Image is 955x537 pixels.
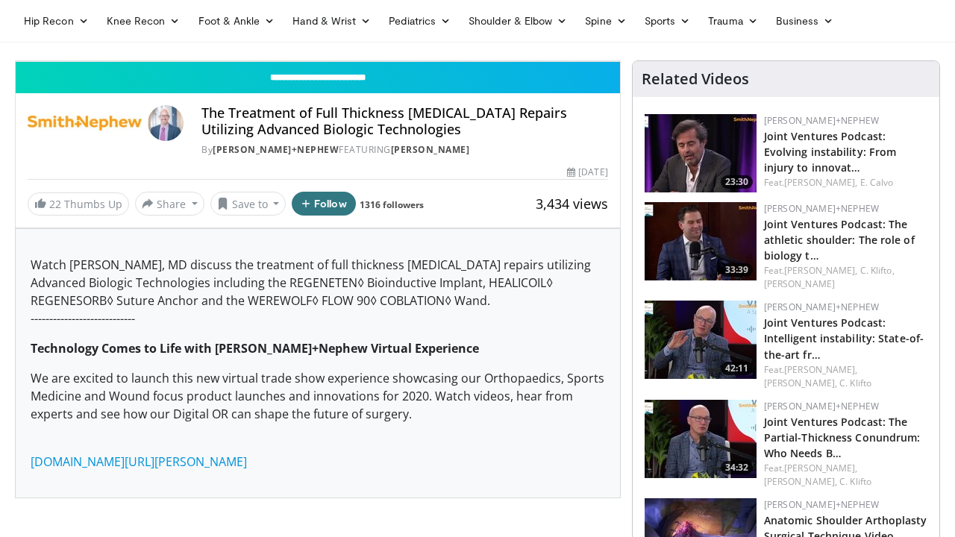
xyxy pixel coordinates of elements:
a: [PERSON_NAME], [784,363,857,376]
a: [PERSON_NAME]+Nephew [764,202,879,215]
a: [PERSON_NAME], [764,475,837,488]
a: C. Klifto [839,475,871,488]
a: 22 Thumbs Up [28,192,129,216]
a: Business [767,6,843,36]
img: 5807bf09-abca-4062-84b7-711dbcc3ea56.150x105_q85_crop-smart_upscale.jpg [645,400,757,478]
a: Joint Ventures Podcast: The Partial-Thickness Conundrum: Who Needs B… [764,415,921,460]
a: [PERSON_NAME], [764,377,837,389]
a: [DOMAIN_NAME][URL][PERSON_NAME] [31,453,247,470]
p: We are excited to launch this new virtual trade show experience showcasing our Orthopaedics, Spor... [31,369,605,441]
div: Feat. [764,462,927,489]
strong: Technology Comes to Life with [PERSON_NAME]+Nephew Virtual Experience [31,340,479,357]
a: Knee Recon [98,6,190,36]
a: [PERSON_NAME]+Nephew [213,143,339,156]
button: Save to [210,192,286,216]
img: 68fb0319-defd-40d2-9a59-ac066b7d8959.150x105_q85_crop-smart_upscale.jpg [645,301,757,379]
span: 34:32 [721,461,753,474]
button: Follow [292,192,356,216]
a: Shoulder & Elbow [460,6,576,36]
span: 33:39 [721,263,753,277]
a: E. Calvo [860,176,894,189]
div: Feat. [764,363,927,390]
a: [PERSON_NAME]+Nephew [764,114,879,127]
a: [PERSON_NAME], [784,462,857,474]
a: Pediatrics [380,6,460,36]
a: Sports [636,6,700,36]
span: 42:11 [721,362,753,375]
a: 33:39 [645,202,757,280]
h4: The Treatment of Full Thickness [MEDICAL_DATA] Repairs Utilizing Advanced Biologic Technologies [201,105,607,137]
a: 1316 followers [360,198,424,211]
h4: Related Videos [642,70,749,88]
div: [DATE] [567,166,607,179]
span: 3,434 views [536,195,608,213]
span: 23:30 [721,175,753,189]
img: f5a36523-4014-4b26-ba0a-1980c1b51253.150x105_q85_crop-smart_upscale.jpg [645,202,757,280]
a: Joint Ventures Podcast: Evolving instability: From injury to innovat… [764,129,897,175]
a: [PERSON_NAME]+Nephew [764,400,879,412]
a: 34:32 [645,400,757,478]
button: Share [135,192,204,216]
p: Watch [PERSON_NAME], MD discuss the treatment of full thickness [MEDICAL_DATA] repairs utilizing ... [31,256,605,327]
a: [PERSON_NAME], [784,264,857,277]
a: C. Klifto, [860,264,895,277]
img: Smith+Nephew [28,105,142,141]
div: Feat. [764,176,927,189]
a: 42:11 [645,301,757,379]
a: Hip Recon [15,6,98,36]
a: [PERSON_NAME]+Nephew [764,301,879,313]
img: Avatar [148,105,184,141]
video-js: Video Player [16,61,620,62]
a: [PERSON_NAME] [391,143,470,156]
div: Feat. [764,264,927,291]
span: 22 [49,197,61,211]
a: Foot & Ankle [190,6,284,36]
a: Trauma [699,6,767,36]
a: [PERSON_NAME], [784,176,857,189]
a: Hand & Wrist [284,6,380,36]
a: C. Klifto [839,377,871,389]
a: Joint Ventures Podcast: The athletic shoulder: The role of biology t… [764,217,915,263]
div: By FEATURING [201,143,607,157]
a: [PERSON_NAME]+Nephew [764,498,879,511]
a: [PERSON_NAME] [764,277,835,290]
a: Joint Ventures Podcast: Intelligent instability: State-of-the-art fr… [764,315,924,361]
img: 68d4790e-0872-429d-9d74-59e6247d6199.150x105_q85_crop-smart_upscale.jpg [645,114,757,192]
a: 23:30 [645,114,757,192]
a: Spine [576,6,635,36]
